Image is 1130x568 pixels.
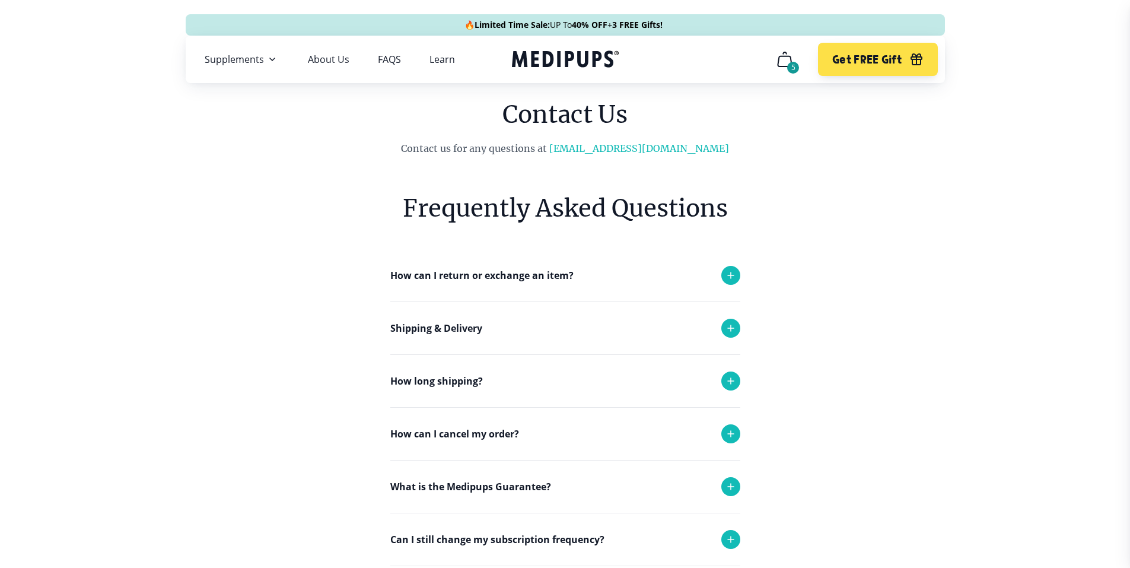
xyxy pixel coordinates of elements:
div: 5 [787,62,799,74]
span: 🔥 UP To + [464,19,663,31]
p: Contact us for any questions at [324,141,807,156]
span: Get FREE Gift [832,53,902,66]
p: Can I still change my subscription frequency? [390,532,604,547]
button: Get FREE Gift [818,43,937,76]
div: Each order takes 1-2 business days to be delivered. [390,407,740,455]
a: Medipups [512,48,619,72]
p: Shipping & Delivery [390,321,482,335]
button: Supplements [205,52,279,66]
p: What is the Medipups Guarantee? [390,480,551,494]
h6: Frequently Asked Questions [390,191,740,226]
a: [EMAIL_ADDRESS][DOMAIN_NAME] [549,142,729,154]
p: How can I return or exchange an item? [390,268,574,283]
div: Any refund request and cancellation are subject to approval and turn around time is 24-48 hours. ... [390,460,740,564]
h1: Contact Us [324,97,807,132]
p: How long shipping? [390,374,483,388]
a: Learn [429,53,455,65]
span: Supplements [205,53,264,65]
a: About Us [308,53,349,65]
button: cart [771,45,799,74]
a: FAQS [378,53,401,65]
p: How can I cancel my order? [390,427,519,441]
